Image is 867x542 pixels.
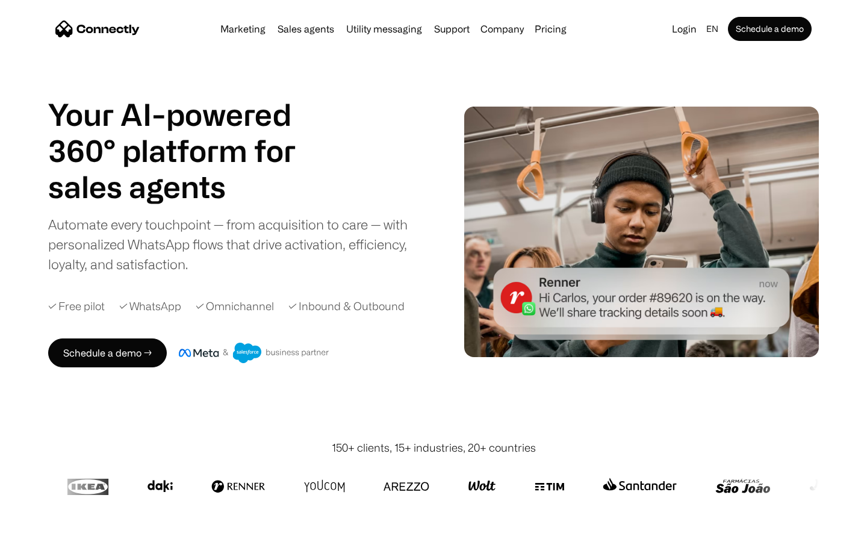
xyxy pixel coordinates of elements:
[48,338,167,367] a: Schedule a demo →
[48,169,325,205] h1: sales agents
[288,298,405,314] div: ✓ Inbound & Outbound
[728,17,812,41] a: Schedule a demo
[341,24,427,34] a: Utility messaging
[48,214,427,274] div: Automate every touchpoint — from acquisition to care — with personalized WhatsApp flows that driv...
[48,298,105,314] div: ✓ Free pilot
[273,24,339,34] a: Sales agents
[429,24,474,34] a: Support
[179,343,329,363] img: Meta and Salesforce business partner badge.
[332,440,536,456] div: 150+ clients, 15+ industries, 20+ countries
[706,20,718,37] div: en
[119,298,181,314] div: ✓ WhatsApp
[216,24,270,34] a: Marketing
[480,20,524,37] div: Company
[530,24,571,34] a: Pricing
[196,298,274,314] div: ✓ Omnichannel
[667,20,701,37] a: Login
[48,96,325,169] h1: Your AI-powered 360° platform for
[24,521,72,538] ul: Language list
[12,520,72,538] aside: Language selected: English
